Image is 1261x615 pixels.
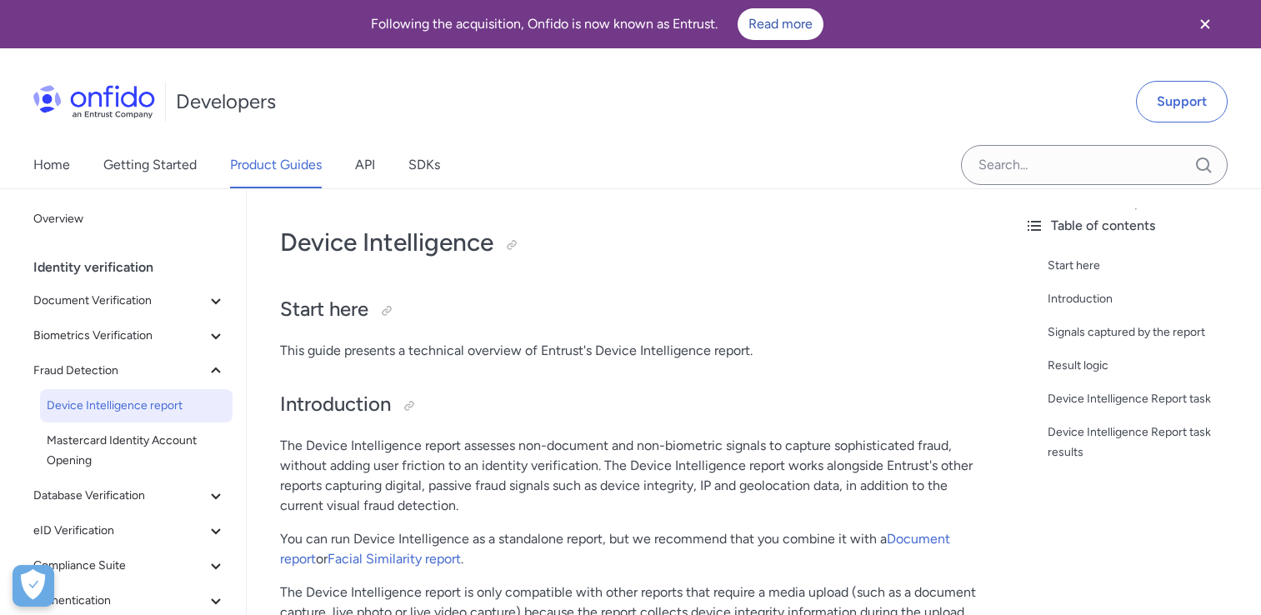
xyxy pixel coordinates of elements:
input: Onfido search input field [961,145,1228,185]
button: Database Verification [27,479,233,512]
button: Close banner [1174,3,1236,45]
a: Mastercard Identity Account Opening [40,424,233,477]
button: Biometrics Verification [27,319,233,352]
a: Device Intelligence Report task results [1048,422,1248,462]
p: The Device Intelligence report assesses non-document and non-biometric signals to capture sophist... [280,436,978,516]
div: Following the acquisition, Onfido is now known as Entrust. [20,8,1174,40]
span: Device Intelligence report [47,396,226,416]
button: eID Verification [27,514,233,547]
a: Device Intelligence report [40,389,233,422]
h1: Developers [176,88,276,115]
a: Getting Started [103,142,197,188]
a: Product Guides [230,142,322,188]
a: Support [1136,81,1228,122]
a: Read more [738,8,823,40]
svg: Close banner [1195,14,1215,34]
span: Document Verification [33,291,206,311]
a: SDKs [408,142,440,188]
p: You can run Device Intelligence as a standalone report, but we recommend that you combine it with... [280,529,978,569]
a: Document report [280,531,950,567]
span: Database Verification [33,486,206,506]
p: This guide presents a technical overview of Entrust's Device Intelligence report. [280,341,978,361]
h2: Introduction [280,391,978,419]
button: Fraud Detection [27,354,233,387]
span: Compliance Suite [33,556,206,576]
button: Document Verification [27,284,233,317]
a: Start here [1048,256,1248,276]
a: Device Intelligence Report task [1048,389,1248,409]
a: Facial Similarity report [328,551,461,567]
div: Cookie Preferences [13,565,54,607]
span: Mastercard Identity Account Opening [47,431,226,471]
a: API [355,142,375,188]
a: Introduction [1048,289,1248,309]
button: Open Preferences [13,565,54,607]
span: Authentication [33,591,206,611]
span: eID Verification [33,521,206,541]
button: Compliance Suite [27,549,233,582]
a: Result logic [1048,356,1248,376]
span: Fraud Detection [33,361,206,381]
a: Home [33,142,70,188]
a: Overview [27,202,233,236]
img: Onfido Logo [33,85,155,118]
h1: Device Intelligence [280,226,978,259]
span: Biometrics Verification [33,326,206,346]
a: Signals captured by the report [1048,322,1248,342]
h2: Start here [280,296,978,324]
div: Identity verification [33,251,239,284]
span: Overview [33,209,226,229]
div: Table of contents [1024,216,1248,236]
